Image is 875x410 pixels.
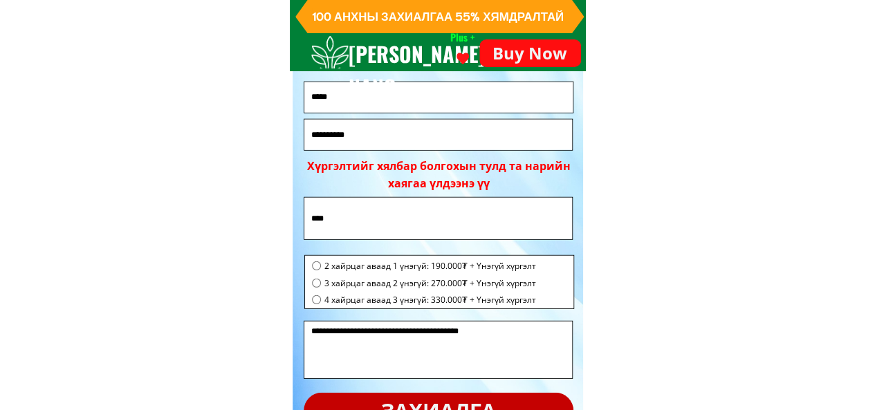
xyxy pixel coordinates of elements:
[349,37,502,104] h3: [PERSON_NAME] NANO
[307,158,571,193] div: Хүргэлтийг хялбар болгохын тулд та нарийн хаягаа үлдээнэ үү
[324,259,536,272] span: 2 хайрцаг аваад 1 үнэгүй: 190.000₮ + Үнэгүй хүргэлт
[479,39,581,67] p: Buy Now
[324,293,536,306] span: 4 хайрцаг аваад 3 үнэгүй: 330.000₮ + Үнэгүй хүргэлт
[324,277,536,290] span: 3 хайрцаг аваад 2 үнэгүй: 270.000₮ + Үнэгүй хүргэлт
